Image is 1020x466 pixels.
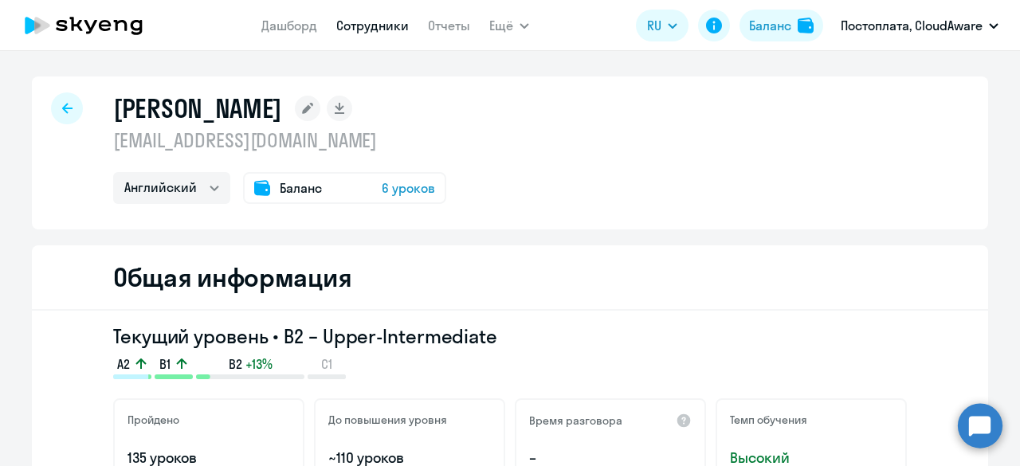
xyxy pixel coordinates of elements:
h5: Пройдено [127,413,179,427]
a: Дашборд [261,18,317,33]
button: Постоплата, CloudAware [833,6,1006,45]
span: Баланс [280,178,322,198]
p: [EMAIL_ADDRESS][DOMAIN_NAME] [113,127,446,153]
span: B2 [229,355,242,373]
a: Отчеты [428,18,470,33]
h5: До повышения уровня [328,413,447,427]
h1: [PERSON_NAME] [113,92,282,124]
span: A2 [117,355,130,373]
span: +13% [245,355,273,373]
span: 6 уроков [382,178,435,198]
img: balance [798,18,814,33]
span: Ещё [489,16,513,35]
span: B1 [159,355,171,373]
button: RU [636,10,688,41]
button: Ещё [489,10,529,41]
span: RU [647,16,661,35]
h3: Текущий уровень • B2 – Upper-Intermediate [113,323,907,349]
a: Сотрудники [336,18,409,33]
h5: Время разговора [529,413,622,428]
h5: Темп обучения [730,413,807,427]
p: Постоплата, CloudAware [841,16,983,35]
span: C1 [321,355,332,373]
h2: Общая информация [113,261,351,293]
button: Балансbalance [739,10,823,41]
div: Баланс [749,16,791,35]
